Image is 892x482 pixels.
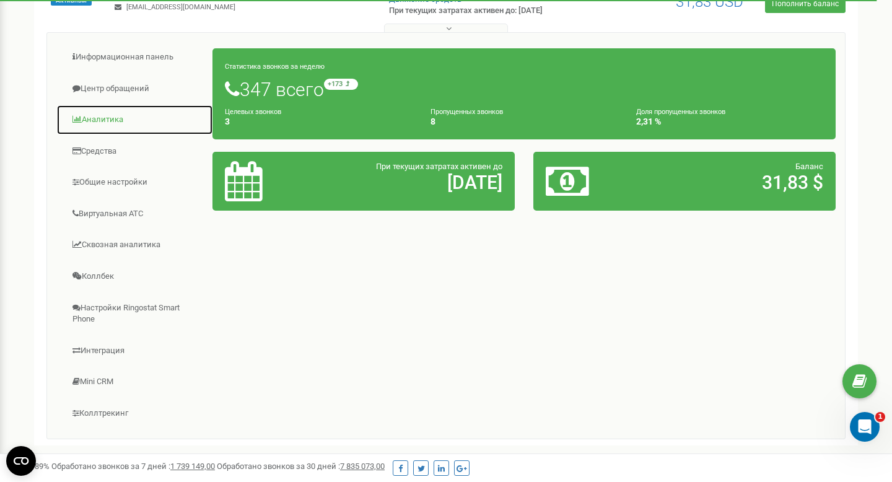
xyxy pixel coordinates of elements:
a: Общие настройки [56,167,213,198]
a: Интеграция [56,336,213,366]
span: 1 [875,412,885,422]
h2: [DATE] [323,172,502,193]
a: Сквозная аналитика [56,230,213,260]
a: Коллтрекинг [56,398,213,429]
a: Аналитика [56,105,213,135]
u: 7 835 073,00 [340,462,385,471]
span: При текущих затратах активен до [376,162,502,171]
small: +173 [324,79,358,90]
a: Информационная панель [56,42,213,72]
h4: 3 [225,117,412,126]
h4: 8 [431,117,618,126]
span: Баланс [795,162,823,171]
a: Mini CRM [56,367,213,397]
span: Обработано звонков за 30 дней : [217,462,385,471]
button: Open CMP widget [6,446,36,476]
a: Настройки Ringostat Smart Phone [56,293,213,335]
a: Коллбек [56,261,213,292]
a: Средства [56,136,213,167]
p: При текущих затратах активен до: [DATE] [389,5,575,17]
h4: 2,31 % [636,117,823,126]
iframe: Intercom live chat [850,412,880,442]
span: Обработано звонков за 7 дней : [51,462,215,471]
small: Доля пропущенных звонков [636,108,725,116]
small: Статистика звонков за неделю [225,63,325,71]
a: Центр обращений [56,74,213,104]
u: 1 739 149,00 [170,462,215,471]
h2: 31,83 $ [644,172,823,193]
small: Пропущенных звонков [431,108,503,116]
span: [EMAIL_ADDRESS][DOMAIN_NAME] [126,3,235,11]
a: Виртуальная АТС [56,199,213,229]
small: Целевых звонков [225,108,281,116]
h1: 347 всего [225,79,823,100]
